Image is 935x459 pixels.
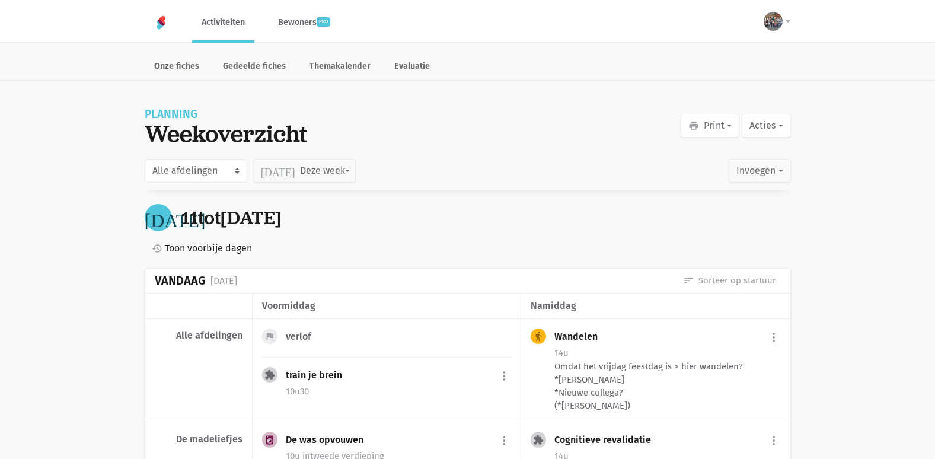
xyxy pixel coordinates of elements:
[181,207,282,229] div: tot
[147,241,252,256] a: Toon voorbije dagen
[165,241,252,256] span: Toon voorbije dagen
[264,331,275,342] i: flag
[688,120,699,131] i: print
[554,360,780,412] div: Omdat het vrijdag feestdag is > hier wandelen? *[PERSON_NAME] *Nieuwe collega? (*[PERSON_NAME])
[531,298,780,314] div: namiddag
[261,165,295,176] i: [DATE]
[145,109,307,120] div: Planning
[264,435,275,445] i: local_laundry_service
[181,205,198,230] span: 11
[554,348,569,358] span: 14u
[300,55,380,80] a: Themakalender
[286,434,373,446] div: De was opvouwen
[286,369,352,381] div: train je brein
[264,369,275,380] i: extension
[683,274,776,287] a: Sorteer op startuur
[210,273,237,289] div: [DATE]
[385,55,439,80] a: Evaluatie
[554,331,607,343] div: Wandelen
[729,159,790,183] button: Invoegen
[286,386,309,397] span: 10u30
[533,331,544,342] i: directions_walk
[155,330,242,342] div: Alle afdelingen
[681,114,739,138] button: Print
[317,17,330,27] span: pro
[152,243,162,254] i: history
[145,120,307,147] div: Weekoverzicht
[155,434,242,445] div: De madeliefjes
[269,2,340,42] a: Bewonerspro
[253,159,356,183] button: Deze week
[742,114,790,138] button: Acties
[155,274,206,288] div: Vandaag
[221,205,282,230] span: [DATE]
[145,55,209,80] a: Onze fiches
[145,208,206,227] i: [DATE]
[286,331,321,343] div: verlof
[554,434,660,446] div: Cognitieve revalidatie
[192,2,254,42] a: Activiteiten
[213,55,295,80] a: Gedeelde fiches
[262,298,511,314] div: voormiddag
[154,15,168,30] img: Home
[683,275,694,286] i: sort
[533,435,544,445] i: extension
